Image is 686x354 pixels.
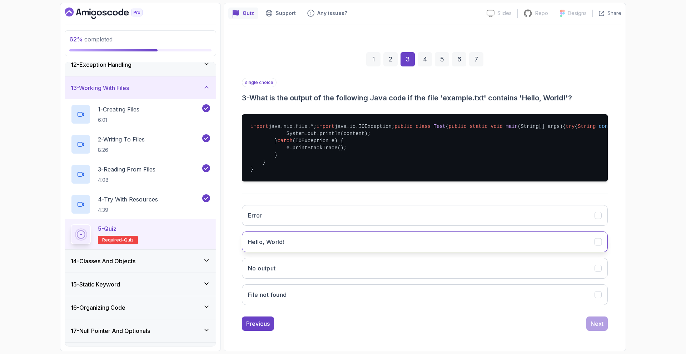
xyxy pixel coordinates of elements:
span: quiz [124,237,134,243]
h3: Hello, World! [248,238,284,246]
p: Slides [497,10,512,17]
span: import [317,124,334,129]
h3: 14 - Classes And Objects [71,257,135,265]
span: static [469,124,487,129]
pre: java.nio.file.*; java.io.IOException; { { { Files.readString(Path.of( )); System.out.println(cont... [242,114,608,181]
button: Share [592,10,621,17]
div: 3 [401,52,415,66]
h3: 17 - Null Pointer And Optionals [71,326,150,335]
h3: No output [248,264,276,273]
div: 7 [469,52,483,66]
p: single choice [242,78,277,87]
span: (String[] args) [518,124,563,129]
h3: 12 - Exception Handling [71,60,131,69]
button: 12-Exception Handling [65,53,216,76]
p: 6:01 [98,116,139,124]
p: Quiz [243,10,254,17]
p: 4:08 [98,176,155,184]
p: 4:39 [98,206,158,214]
button: Feedback button [303,8,352,19]
span: Required- [102,237,124,243]
span: String [578,124,596,129]
span: public [394,124,412,129]
button: 3-Reading From Files4:08 [71,164,210,184]
p: 3 - Reading From Files [98,165,155,174]
span: class [416,124,431,129]
div: 2 [383,52,398,66]
button: File not found [242,284,608,305]
span: try [566,124,575,129]
button: Next [586,316,608,331]
button: 2-Writing To Files8:26 [71,134,210,154]
p: Designs [568,10,587,17]
h3: 3 - What is the output of the following Java code if the file 'example.txt' contains 'Hello, Worl... [242,93,608,103]
p: Support [275,10,296,17]
p: Share [607,10,621,17]
span: 62 % [69,36,83,43]
div: 4 [418,52,432,66]
button: 16-Organizing Code [65,296,216,319]
h3: File not found [248,290,287,299]
button: No output [242,258,608,279]
p: Any issues? [317,10,347,17]
div: 1 [366,52,381,66]
span: main [506,124,518,129]
span: void [491,124,503,129]
span: content [599,124,620,129]
span: public [449,124,467,129]
button: 13-Working With Files [65,76,216,99]
p: 8:26 [98,146,145,154]
button: quiz button [228,8,258,19]
h3: 16 - Organizing Code [71,303,125,312]
button: 4-Try With Resources4:39 [71,194,210,214]
h3: 15 - Static Keyword [71,280,120,289]
div: 6 [452,52,466,66]
h3: 13 - Working With Files [71,84,129,92]
span: completed [69,36,113,43]
span: Test [434,124,446,129]
p: 1 - Creating Files [98,105,139,114]
button: 5-QuizRequired-quiz [71,224,210,244]
a: Dashboard [65,8,159,19]
button: 15-Static Keyword [65,273,216,296]
span: import [250,124,268,129]
button: Previous [242,316,274,331]
button: 14-Classes And Objects [65,250,216,273]
button: 1-Creating Files6:01 [71,104,210,124]
h3: Error [248,211,262,220]
p: 4 - Try With Resources [98,195,158,204]
div: Previous [246,319,270,328]
button: Error [242,205,608,226]
button: Hello, World! [242,231,608,252]
button: 17-Null Pointer And Optionals [65,319,216,342]
span: catch [278,138,293,144]
p: Repo [535,10,548,17]
p: 2 - Writing To Files [98,135,145,144]
p: 5 - Quiz [98,224,116,233]
button: Support button [261,8,300,19]
div: Next [591,319,603,328]
div: 5 [435,52,449,66]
